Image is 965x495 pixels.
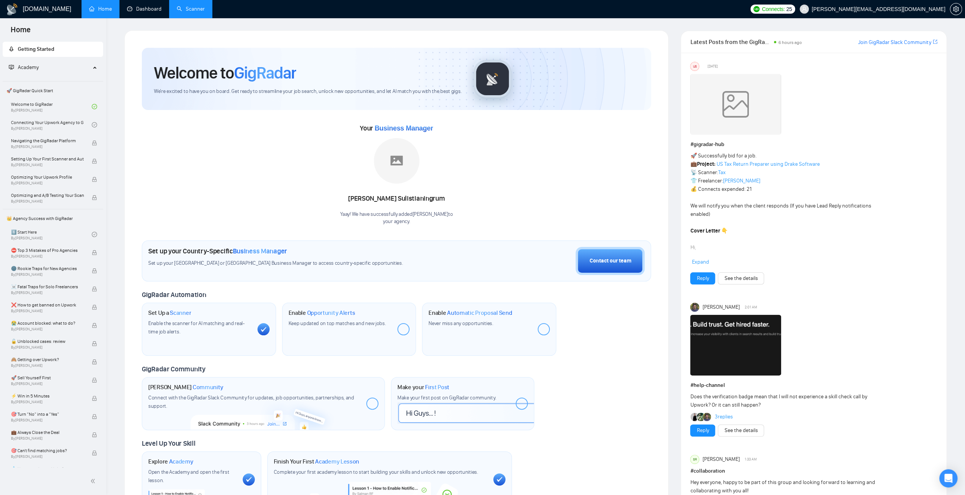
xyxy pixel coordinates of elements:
span: Connect with the GigRadar Slack Community for updates, job opportunities, partnerships, and support. [148,394,354,409]
button: Reply [690,272,715,284]
span: Latest Posts from the GigRadar Community [690,37,771,47]
img: slackcommunity-bg.png [191,395,336,430]
span: Never miss any opportunities. [428,320,493,327]
span: ⚡ Win in 5 Minutes [11,392,84,400]
button: Contact our team [576,247,645,275]
span: lock [92,414,97,419]
span: Academy Lesson [315,458,359,465]
span: check-circle [92,104,97,109]
h1: Explore [148,458,193,465]
img: logo [6,3,18,16]
span: By [PERSON_NAME] [11,345,84,350]
span: lock [92,250,97,255]
h1: # help-channel [690,381,937,390]
div: US [690,62,699,71]
span: 1:33 AM [745,456,757,463]
h1: Set Up a [148,309,191,317]
span: Business Manager [233,247,287,255]
span: By [PERSON_NAME] [11,454,84,459]
img: Toby Fox-Mason [690,303,699,312]
strong: Cover Letter 👇 [690,228,727,234]
span: lock [92,450,97,456]
span: double-left [90,477,98,485]
p: your agency . [340,218,453,225]
span: Home [5,24,37,40]
div: Does the verification badge mean that I will not experience a skill check call by Upwork? Or it c... [690,393,888,409]
h1: # gigradar-hub [690,140,937,149]
div: Open Intercom Messenger [939,469,957,487]
span: Automatic Proposal Send [447,309,512,317]
span: 🚀 Sell Yourself First [11,374,84,382]
span: By [PERSON_NAME] [11,291,84,295]
li: Getting Started [3,42,103,57]
span: GigRadar Automation [142,291,206,299]
span: lock [92,286,97,292]
span: Make your first post on GigRadar community. [397,394,496,401]
h1: [PERSON_NAME] [148,383,223,391]
span: 🙈 Getting over Upwork? [11,356,84,363]
span: GigRadar Community [142,365,206,373]
span: Getting Started [18,46,54,52]
span: Your [360,124,433,132]
a: dashboardDashboard [127,6,162,12]
span: We're excited to have you on board. Get ready to streamline your job search, unlock new opportuni... [154,88,461,95]
span: [PERSON_NAME] [703,303,740,311]
span: 👑 Agency Success with GigRadar [3,211,102,226]
span: Navigating the GigRadar Platform [11,137,84,145]
span: By [PERSON_NAME] [11,163,84,167]
span: lock [92,323,97,328]
h1: Set up your Country-Specific [148,247,287,255]
span: Scanner [170,309,191,317]
span: By [PERSON_NAME] [11,272,84,277]
strong: Project: [697,161,715,167]
span: lock [92,377,97,383]
img: Vlad [697,413,705,421]
img: Dima [690,413,699,421]
span: 🎯 Can't find matching jobs? [11,447,84,454]
a: 1️⃣ Start HereBy[PERSON_NAME] [11,226,92,243]
span: By [PERSON_NAME] [11,363,84,368]
div: Contact our team [589,257,631,265]
span: Opportunity Alerts [307,309,355,317]
span: Academy [9,64,39,71]
span: 2:01 AM [745,304,757,311]
span: lock [92,396,97,401]
span: ☠️ Fatal Traps for Solo Freelancers [11,283,84,291]
span: check-circle [92,122,97,127]
span: Set up your [GEOGRAPHIC_DATA] or [GEOGRAPHIC_DATA] Business Manager to access country-specific op... [148,260,446,267]
span: [PERSON_NAME] [703,455,740,464]
span: lock [92,432,97,437]
span: By [PERSON_NAME] [11,436,84,441]
span: Setting Up Your First Scanner and Auto-Bidder [11,155,84,163]
a: homeHome [89,6,112,12]
span: By [PERSON_NAME] [11,400,84,404]
span: Level Up Your Skill [142,439,195,448]
span: By [PERSON_NAME] [11,382,84,386]
button: See the details [718,272,764,284]
span: By [PERSON_NAME] [11,181,84,185]
span: Keep updated on top matches and new jobs. [289,320,386,327]
img: Toby Fox-Mason [703,413,711,421]
h1: Finish Your First [274,458,359,465]
div: Yaay! We have successfully added [PERSON_NAME] to [340,211,453,225]
span: lock [92,359,97,365]
span: lock [92,177,97,182]
a: Reply [697,274,709,283]
span: GigRadar [234,63,296,83]
span: Optimizing and A/B Testing Your Scanner for Better Results [11,192,84,199]
span: 💼 Always Close the Deal [11,429,84,436]
a: Welcome to GigRadarBy[PERSON_NAME] [11,98,92,115]
span: lock [92,341,97,346]
span: lock [92,268,97,273]
a: searchScanner [177,6,205,12]
span: Enable the scanner for AI matching and real-time job alerts. [148,320,245,335]
span: By [PERSON_NAME] [11,145,84,149]
a: setting [950,6,962,12]
span: Community [193,383,223,391]
a: Reply [697,426,709,435]
a: Tax [718,169,725,176]
a: export [933,38,937,46]
span: Optimizing Your Upwork Profile [11,173,84,181]
span: Complete your first academy lesson to start building your skills and unlock new opportunities. [274,469,478,475]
